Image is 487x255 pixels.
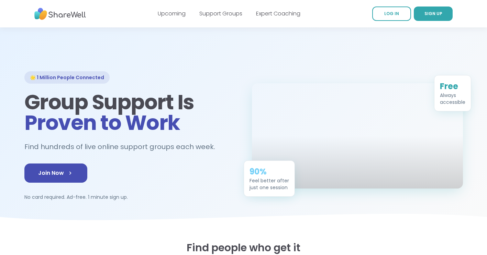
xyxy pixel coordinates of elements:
div: 90% [250,166,289,177]
h2: Find hundreds of live online support groups each week. [24,141,222,153]
div: 🌟 1 Million People Connected [24,71,110,84]
a: SIGN UP [414,7,453,21]
a: Upcoming [158,10,186,17]
p: No card required. Ad-free. 1 minute sign up. [24,194,235,201]
span: Proven to Work [24,108,180,137]
a: Expert Coaching [256,10,300,17]
img: ShareWell Nav Logo [34,4,86,23]
a: Join Now [24,163,87,183]
h1: Group Support Is [24,92,235,133]
div: Feel better after just one session [250,177,289,191]
a: LOG IN [372,7,411,21]
span: LOG IN [384,11,399,16]
div: Free [440,81,465,92]
h2: Find people who get it [24,242,463,254]
span: Join Now [38,169,74,177]
div: Always accessible [440,92,465,106]
a: Support Groups [199,10,242,17]
span: SIGN UP [424,11,442,16]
